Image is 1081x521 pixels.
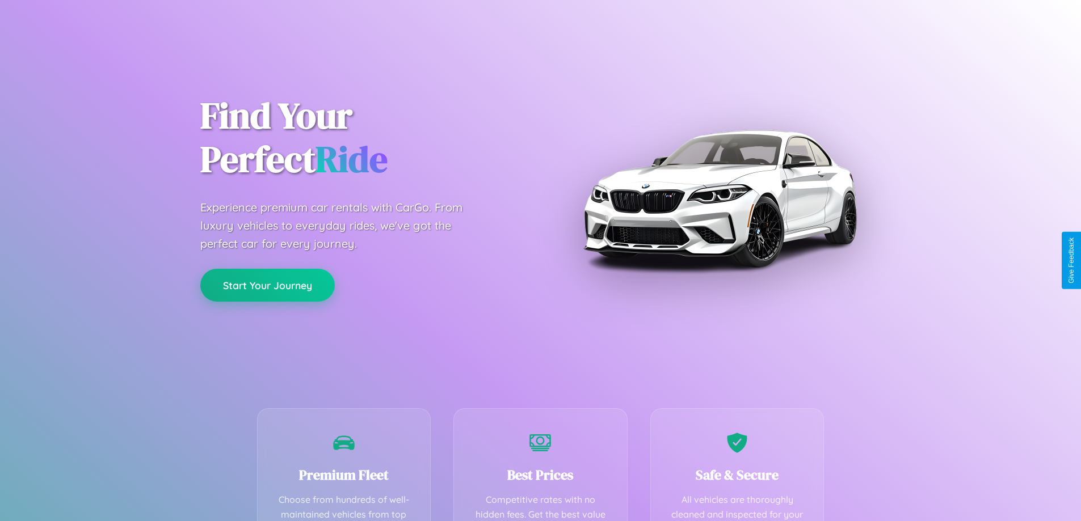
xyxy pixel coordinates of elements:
h1: Find Your Perfect [200,94,524,181]
h3: Safe & Secure [668,465,807,484]
span: Ride [316,134,388,184]
h3: Best Prices [471,465,610,484]
button: Start Your Journey [200,269,335,302]
p: Experience premium car rentals with CarGo. From luxury vehicles to everyday rides, we've got the ... [200,198,484,253]
div: Give Feedback [1067,238,1075,283]
h3: Premium Fleet [275,465,414,484]
img: Premium BMW car rental vehicle [578,57,861,340]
